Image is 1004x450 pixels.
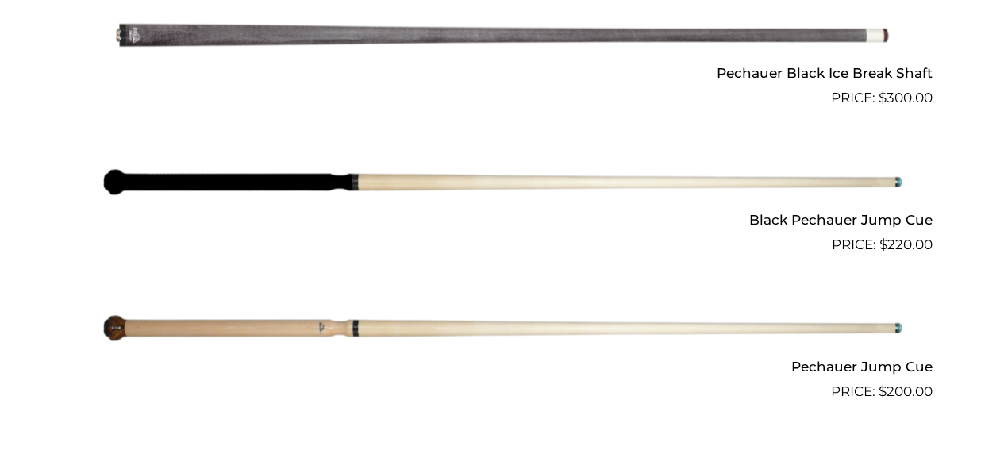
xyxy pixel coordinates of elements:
span: $ [879,383,887,398]
img: Pechauer Jump Cue [102,261,903,394]
h2: Pechauer Black Ice Break Shaft [72,58,933,87]
img: Black Pechauer Jump Cue [102,115,903,248]
bdi: 200.00 [879,383,933,398]
bdi: 300.00 [879,90,933,106]
a: Black Pechauer Jump Cue $220.00 [72,115,933,255]
a: Pechauer Jump Cue $200.00 [72,261,933,401]
h2: Black Pechauer Jump Cue [72,205,933,234]
h2: Pechauer Jump Cue [72,351,933,380]
bdi: 220.00 [879,236,933,252]
span: $ [879,236,887,252]
span: $ [879,90,887,106]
